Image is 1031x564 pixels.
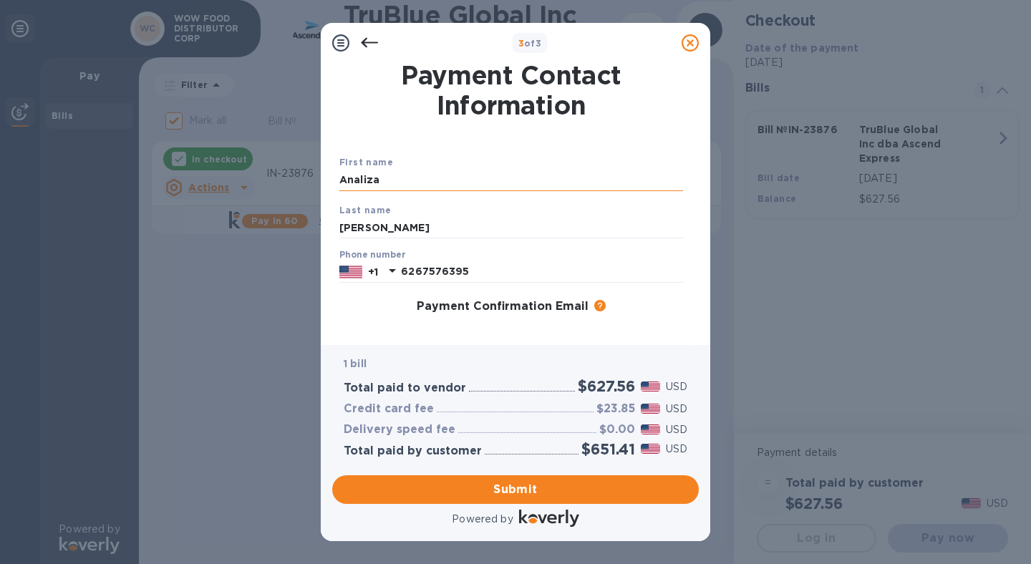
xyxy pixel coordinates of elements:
[417,300,589,313] h3: Payment Confirmation Email
[344,481,687,498] span: Submit
[518,38,542,49] b: of 3
[641,444,660,454] img: USD
[344,423,455,437] h3: Delivery speed fee
[578,377,635,395] h2: $627.56
[368,265,378,279] p: +1
[666,402,687,417] p: USD
[666,442,687,457] p: USD
[641,381,660,392] img: USD
[641,404,660,414] img: USD
[599,423,635,437] h3: $0.00
[452,512,513,527] p: Powered by
[518,38,524,49] span: 3
[339,60,683,120] h1: Payment Contact Information
[641,424,660,434] img: USD
[339,170,683,191] input: Enter your first name
[339,157,393,167] b: First name
[596,402,635,416] h3: $23.85
[666,422,687,437] p: USD
[344,444,482,458] h3: Total paid by customer
[339,251,405,260] label: Phone number
[344,358,367,369] b: 1 bill
[519,510,579,527] img: Logo
[339,205,392,215] b: Last name
[339,264,362,280] img: US
[344,402,434,416] h3: Credit card fee
[339,217,683,238] input: Enter your last name
[581,440,635,458] h2: $651.41
[401,261,683,283] input: Enter your phone number
[344,381,466,395] h3: Total paid to vendor
[666,379,687,394] p: USD
[339,334,408,344] b: Primary email
[332,475,699,504] button: Submit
